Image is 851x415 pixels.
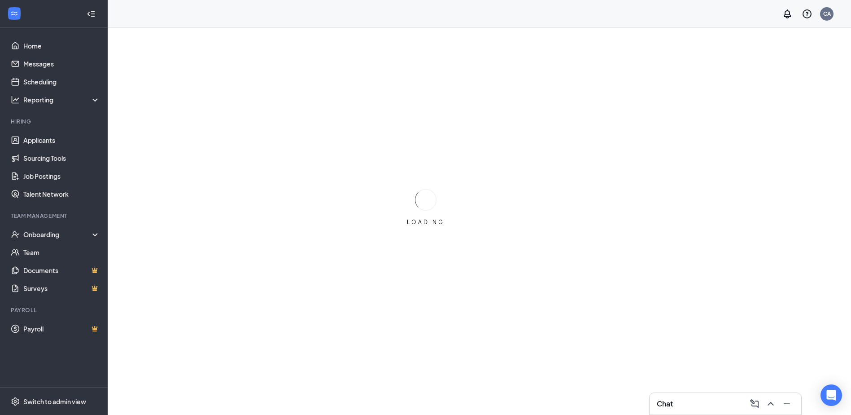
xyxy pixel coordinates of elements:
a: Sourcing Tools [23,149,100,167]
h3: Chat [657,399,673,409]
div: Payroll [11,306,98,314]
a: Team [23,243,100,261]
a: Talent Network [23,185,100,203]
div: Hiring [11,118,98,125]
svg: Notifications [782,9,793,19]
div: LOADING [403,218,448,226]
a: Job Postings [23,167,100,185]
a: Applicants [23,131,100,149]
svg: Minimize [781,398,792,409]
a: Scheduling [23,73,100,91]
svg: Collapse [87,9,96,18]
svg: WorkstreamLogo [10,9,19,18]
svg: Analysis [11,95,20,104]
button: Minimize [780,397,794,411]
div: Switch to admin view [23,397,86,406]
a: DocumentsCrown [23,261,100,279]
a: PayrollCrown [23,320,100,338]
a: Messages [23,55,100,73]
div: Team Management [11,212,98,220]
a: SurveysCrown [23,279,100,297]
a: Home [23,37,100,55]
button: ChevronUp [764,397,778,411]
svg: UserCheck [11,230,20,239]
div: Open Intercom Messenger [820,384,842,406]
div: CA [823,10,831,18]
div: Reporting [23,95,100,104]
div: Onboarding [23,230,92,239]
svg: ComposeMessage [749,398,760,409]
svg: ChevronUp [765,398,776,409]
svg: QuestionInfo [802,9,812,19]
svg: Settings [11,397,20,406]
button: ComposeMessage [747,397,762,411]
